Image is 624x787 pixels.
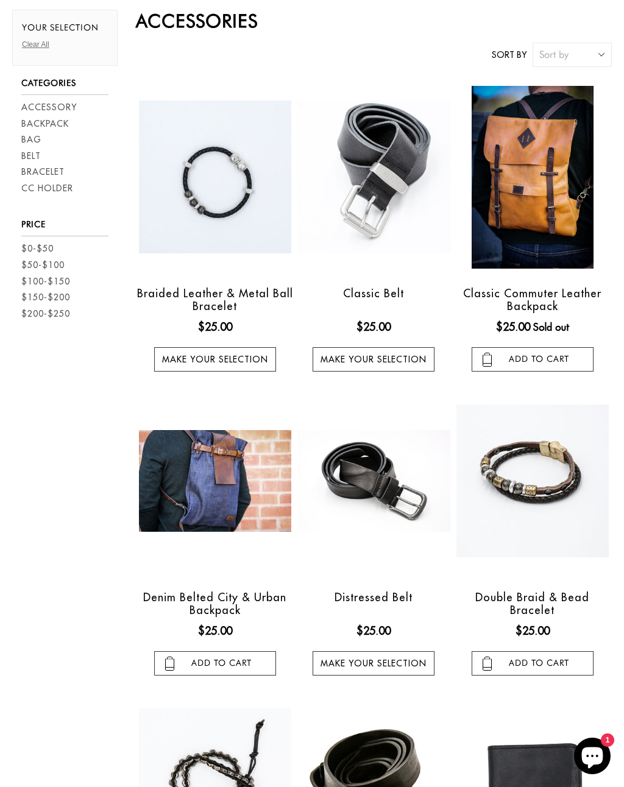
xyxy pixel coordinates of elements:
span: Sold out [533,321,569,333]
a: $100-$150 [21,275,70,288]
a: Denim Belted City & Urban Backpack [143,590,286,618]
a: Braided Leather & Metal Ball Bracelet [137,286,293,314]
ins: $25.00 [356,623,391,639]
a: CC Holder [21,182,73,195]
img: leather backpack [472,86,594,269]
a: Make your selection [313,347,434,372]
input: add to cart [472,651,594,676]
ins: $25.00 [198,623,232,639]
h2: Accessories [136,10,612,32]
a: $50-$100 [21,259,65,272]
label: Sort by [492,49,526,62]
a: Double Braid & Bead Bracelet [475,590,589,618]
ins: $25.00 [496,319,530,335]
a: Classic Commuter Leather Backpack [463,286,601,314]
img: stylish urban backpack [139,430,291,532]
img: double braided leather bead bracelet [456,404,609,557]
a: Backpack [21,118,69,130]
ins: $25.00 [198,319,232,335]
img: otero menswear classic black leather belt [297,101,450,253]
img: otero menswear distressed leather belt [297,430,450,532]
h2: Your selection [22,23,108,39]
a: Make your selection [313,651,434,676]
a: Belt [21,150,41,163]
input: add to cart [154,651,276,676]
a: leather backpack [456,86,609,269]
h3: Categories [21,78,108,95]
a: Bag [21,133,41,146]
a: $150-$200 [21,291,70,304]
a: Accessory [21,101,77,114]
ins: $25.00 [356,319,391,335]
a: Classic Belt [343,286,404,300]
ins: $25.00 [516,623,550,639]
a: $200-$250 [21,308,70,320]
img: black braided leather bracelet [139,101,291,253]
inbox-online-store-chat: Shopify online store chat [570,738,614,777]
a: $0-$50 [21,242,54,255]
a: Make your selection [154,347,276,372]
a: Bracelet [21,166,65,178]
h3: Price [21,219,108,236]
a: Distressed Belt [335,590,413,604]
input: add to cart [472,347,594,372]
a: Clear All [22,40,49,49]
